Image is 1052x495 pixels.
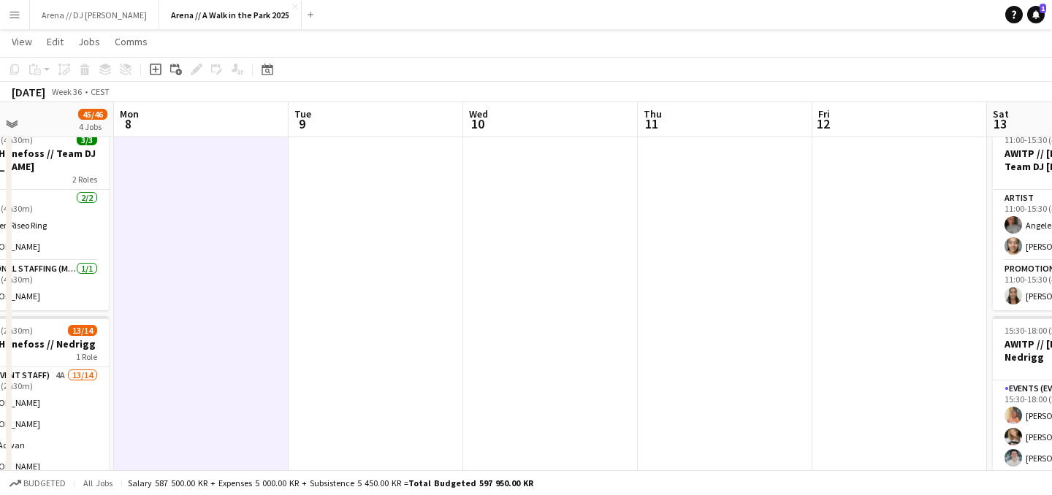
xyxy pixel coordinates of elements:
a: Comms [109,32,153,51]
div: CEST [91,86,110,97]
span: All jobs [80,477,115,488]
span: Jobs [78,35,100,48]
div: Salary 587 500.00 KR + Expenses 5 000.00 KR + Subsistence 5 450.00 KR = [128,477,533,488]
span: Comms [115,35,148,48]
button: Budgeted [7,475,68,491]
span: View [12,35,32,48]
span: Week 36 [48,86,85,97]
button: Arena // DJ [PERSON_NAME] [30,1,159,29]
span: Edit [47,35,64,48]
a: View [6,32,38,51]
a: Edit [41,32,69,51]
span: 1 [1040,4,1046,13]
span: Budgeted [23,478,66,488]
button: Arena // A Walk in the Park 2025 [159,1,302,29]
a: Jobs [72,32,106,51]
a: 1 [1027,6,1045,23]
div: [DATE] [12,85,45,99]
span: Total Budgeted 597 950.00 KR [408,477,533,488]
